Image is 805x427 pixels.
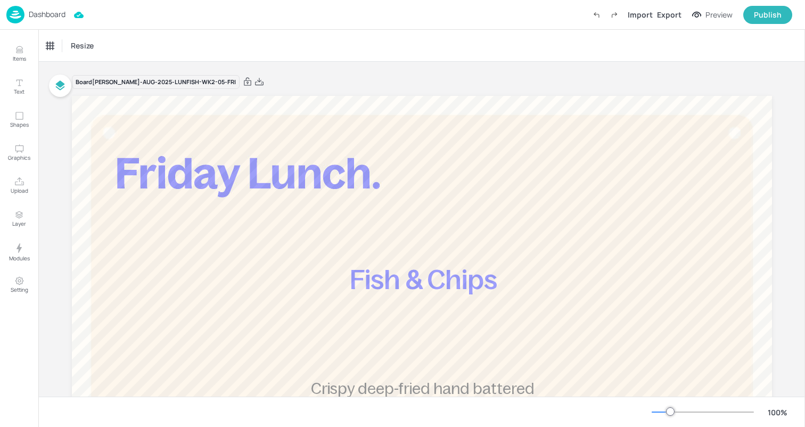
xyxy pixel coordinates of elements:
[628,9,653,20] div: Import
[743,6,792,24] button: Publish
[657,9,681,20] div: Export
[350,265,497,294] span: Fish & Chips
[765,407,790,418] div: 100 %
[754,9,782,21] div: Publish
[29,11,65,18] p: Dashboard
[686,7,739,23] button: Preview
[69,40,96,51] span: Resize
[605,6,623,24] label: Redo (Ctrl + Y)
[587,6,605,24] label: Undo (Ctrl + Z)
[72,75,240,89] div: Board [PERSON_NAME]-AUG-2025-LUNFISH-WK2-05-FRI
[705,9,733,21] div: Preview
[6,6,24,23] img: logo-86c26b7e.jpg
